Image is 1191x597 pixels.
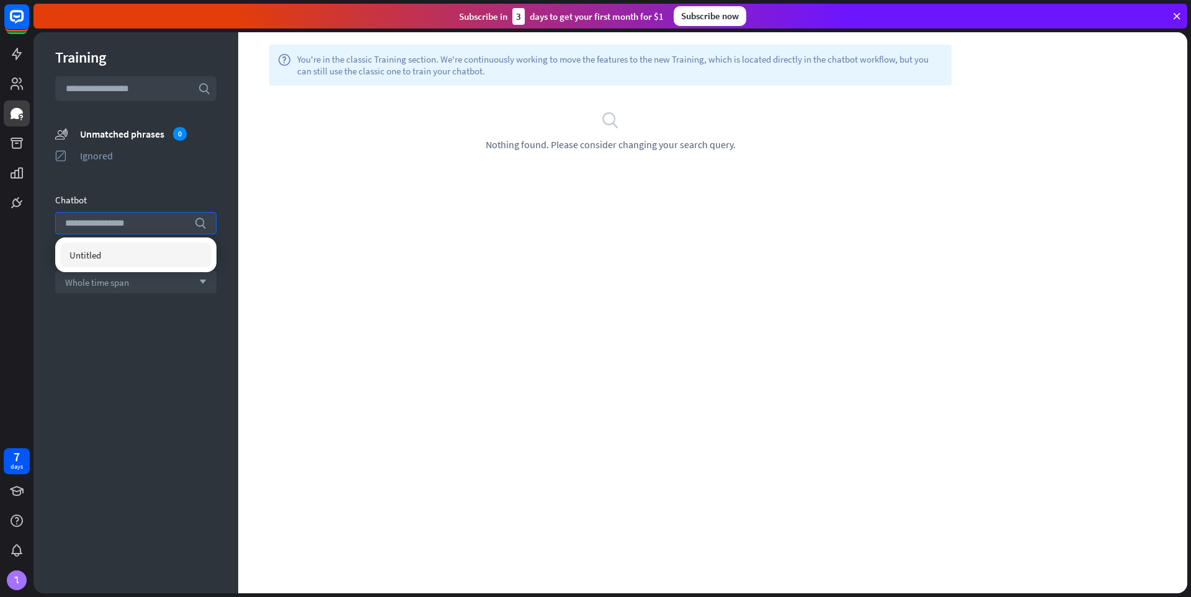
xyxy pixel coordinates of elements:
i: arrow_down [193,278,207,286]
div: days [11,462,23,471]
i: help [278,53,291,77]
i: search [198,82,210,95]
span: Whole time span [65,276,129,288]
div: 7 [14,451,20,462]
i: search [194,217,207,229]
div: ไ [7,570,27,590]
span: Nothing found. Please consider changing your search query. [486,138,736,151]
i: unmatched_phrases [55,127,68,140]
a: 7 days [4,448,30,474]
div: Ignored [80,149,216,162]
div: Training [55,48,216,67]
span: You're in the classic Training section. We're continuously working to move the features to the ne... [297,53,943,77]
span: Untitled [69,249,101,261]
i: ignored [55,149,68,162]
div: Subscribe now [674,6,746,26]
i: search [601,110,620,129]
button: Open LiveChat chat widget [10,5,47,42]
div: Subscribe in days to get your first month for $1 [459,8,664,25]
div: Chatbot [55,194,216,206]
div: 3 [512,8,525,25]
div: 0 [173,127,187,141]
div: Unmatched phrases [80,127,216,141]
